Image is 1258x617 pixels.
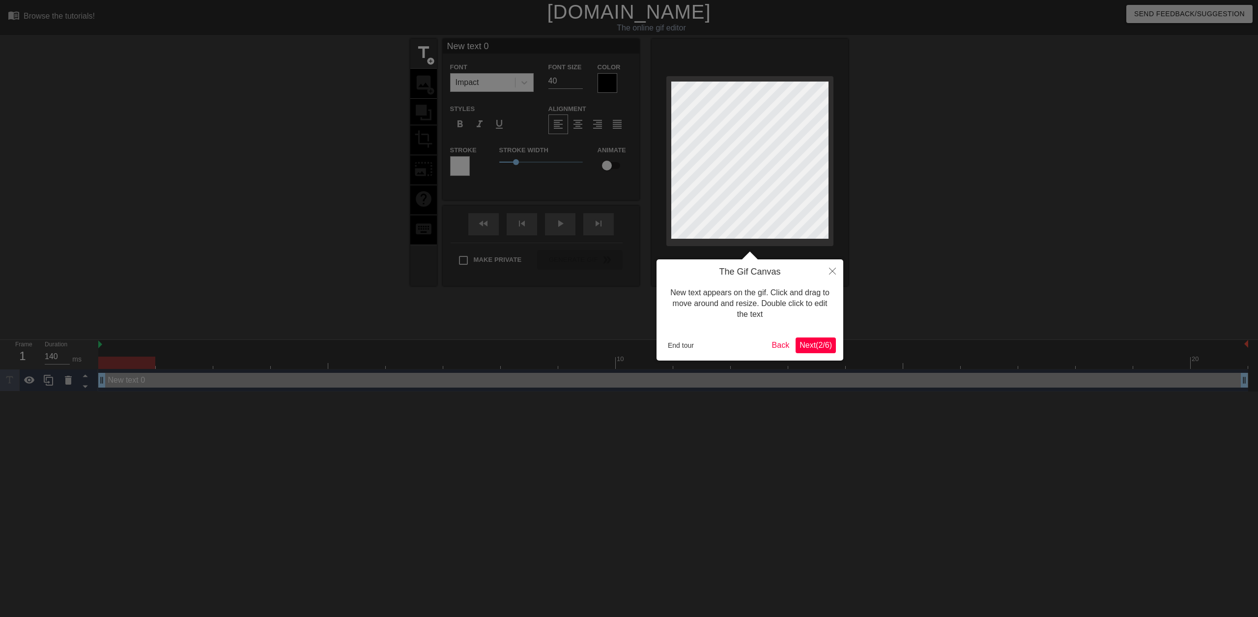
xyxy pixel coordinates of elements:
[664,338,698,353] button: End tour
[796,337,836,353] button: Next
[800,341,832,349] span: Next ( 2 / 6 )
[822,259,843,282] button: Close
[664,267,836,278] h4: The Gif Canvas
[768,337,794,353] button: Back
[664,278,836,330] div: New text appears on the gif. Click and drag to move around and resize. Double click to edit the text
